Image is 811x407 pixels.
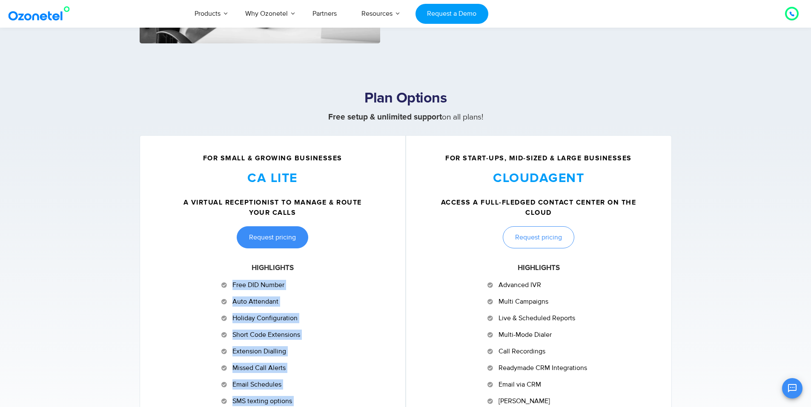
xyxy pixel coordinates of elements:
[153,155,393,162] h5: For Small & Growing Businesses
[496,396,550,406] span: [PERSON_NAME]
[230,330,300,340] span: Short Code Extensions
[496,280,541,290] span: Advanced IVR
[230,363,286,373] span: Missed Call Alerts
[416,4,488,24] a: Request a Demo
[496,379,541,390] span: Email via CRM
[496,363,587,373] span: Readymade CRM Integrations
[419,170,659,187] h3: CLOUDAGENT
[496,346,545,356] span: Call Recordings
[503,226,574,248] a: Request pricing
[230,313,298,323] span: Holiday Configuration
[237,226,308,248] a: Request pricing
[782,378,802,398] button: Open chat
[496,296,548,307] span: Multi Campaigns
[496,313,575,323] span: Live & Scheduled Reports
[419,263,659,273] h6: HIGHLIGHTS
[249,234,296,241] span: Request pricing
[153,170,393,187] h3: CA LITE
[515,234,562,241] span: Request pricing
[230,396,292,406] span: SMS texting options
[438,197,639,218] h5: Access a full-fledged contact center on the cloud
[172,197,373,218] h5: A virtual receptionist to manage & route your calls
[230,296,278,307] span: Auto Attendant
[328,113,442,121] strong: Free setup & unlimited support
[230,379,281,390] span: Email Schedules
[230,280,284,290] span: Free DID Number
[153,263,393,273] h6: HIGHLIGHTS
[328,112,483,122] span: on all plans!
[419,155,659,162] h5: For Start-ups, Mid-Sized & Large Businesses
[140,90,672,107] h2: Plan Options
[496,330,552,340] span: Multi-Mode Dialer
[230,346,286,356] span: Extension Dialling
